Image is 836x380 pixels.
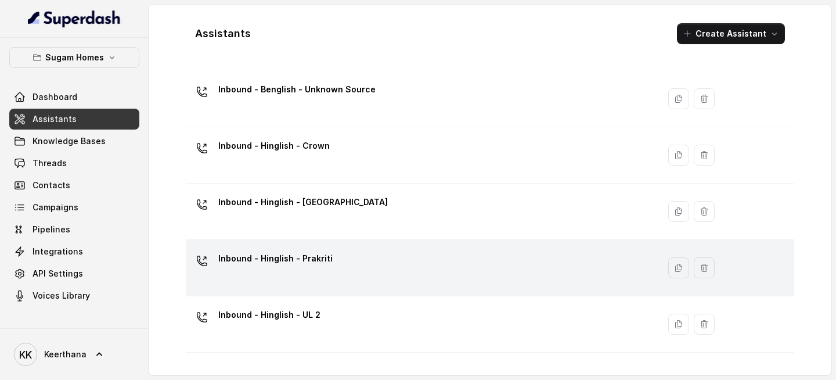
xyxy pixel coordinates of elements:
[33,180,70,191] span: Contacts
[9,241,139,262] a: Integrations
[33,91,77,103] span: Dashboard
[9,153,139,174] a: Threads
[9,47,139,68] button: Sugam Homes
[218,249,333,268] p: Inbound - Hinglish - Prakriti
[195,24,251,43] h1: Assistants
[9,131,139,152] a: Knowledge Bases
[9,338,139,371] a: Keerthana
[218,193,388,211] p: Inbound - Hinglish - [GEOGRAPHIC_DATA]
[9,197,139,218] a: Campaigns
[19,349,32,361] text: KK
[33,202,78,213] span: Campaigns
[9,109,139,130] a: Assistants
[33,113,77,125] span: Assistants
[45,51,104,64] p: Sugam Homes
[33,268,83,279] span: API Settings
[9,175,139,196] a: Contacts
[33,135,106,147] span: Knowledge Bases
[33,246,83,257] span: Integrations
[44,349,87,360] span: Keerthana
[33,290,90,302] span: Voices Library
[218,306,320,324] p: Inbound - Hinglish - UL 2
[33,224,70,235] span: Pipelines
[33,157,67,169] span: Threads
[677,23,785,44] button: Create Assistant
[9,219,139,240] a: Pipelines
[9,263,139,284] a: API Settings
[218,137,330,155] p: Inbound - Hinglish - Crown
[218,80,376,99] p: Inbound - Benglish - Unknown Source
[9,87,139,107] a: Dashboard
[28,9,121,28] img: light.svg
[9,285,139,306] a: Voices Library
